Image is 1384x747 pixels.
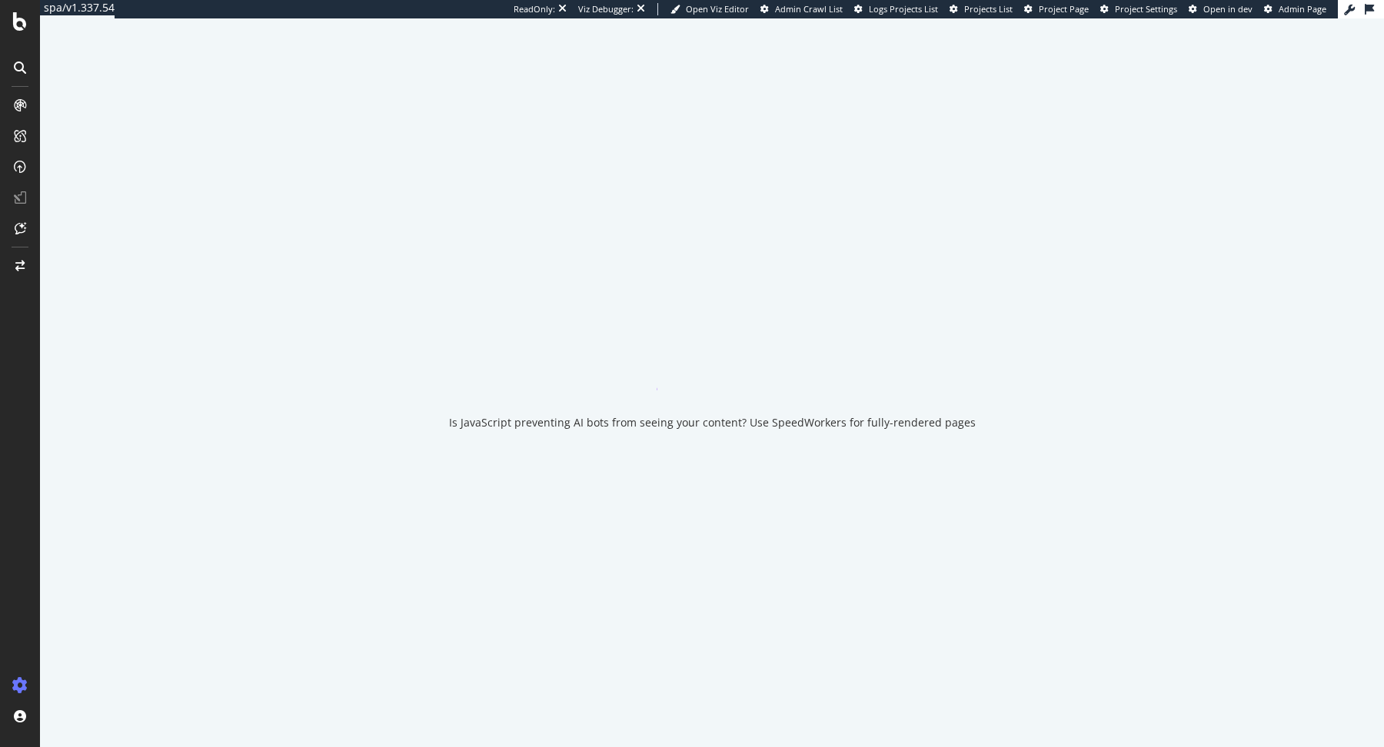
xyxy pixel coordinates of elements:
div: animation [657,335,767,390]
a: Project Settings [1100,3,1177,15]
a: Open in dev [1189,3,1253,15]
span: Admin Page [1279,3,1326,15]
a: Project Page [1024,3,1089,15]
span: Admin Crawl List [775,3,843,15]
a: Projects List [950,3,1013,15]
a: Admin Page [1264,3,1326,15]
div: Viz Debugger: [578,3,634,15]
a: Logs Projects List [854,3,938,15]
span: Open Viz Editor [686,3,749,15]
a: Open Viz Editor [670,3,749,15]
span: Project Page [1039,3,1089,15]
div: ReadOnly: [514,3,555,15]
span: Project Settings [1115,3,1177,15]
a: Admin Crawl List [760,3,843,15]
div: Is JavaScript preventing AI bots from seeing your content? Use SpeedWorkers for fully-rendered pages [449,415,976,430]
span: Logs Projects List [869,3,938,15]
span: Open in dev [1203,3,1253,15]
span: Projects List [964,3,1013,15]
